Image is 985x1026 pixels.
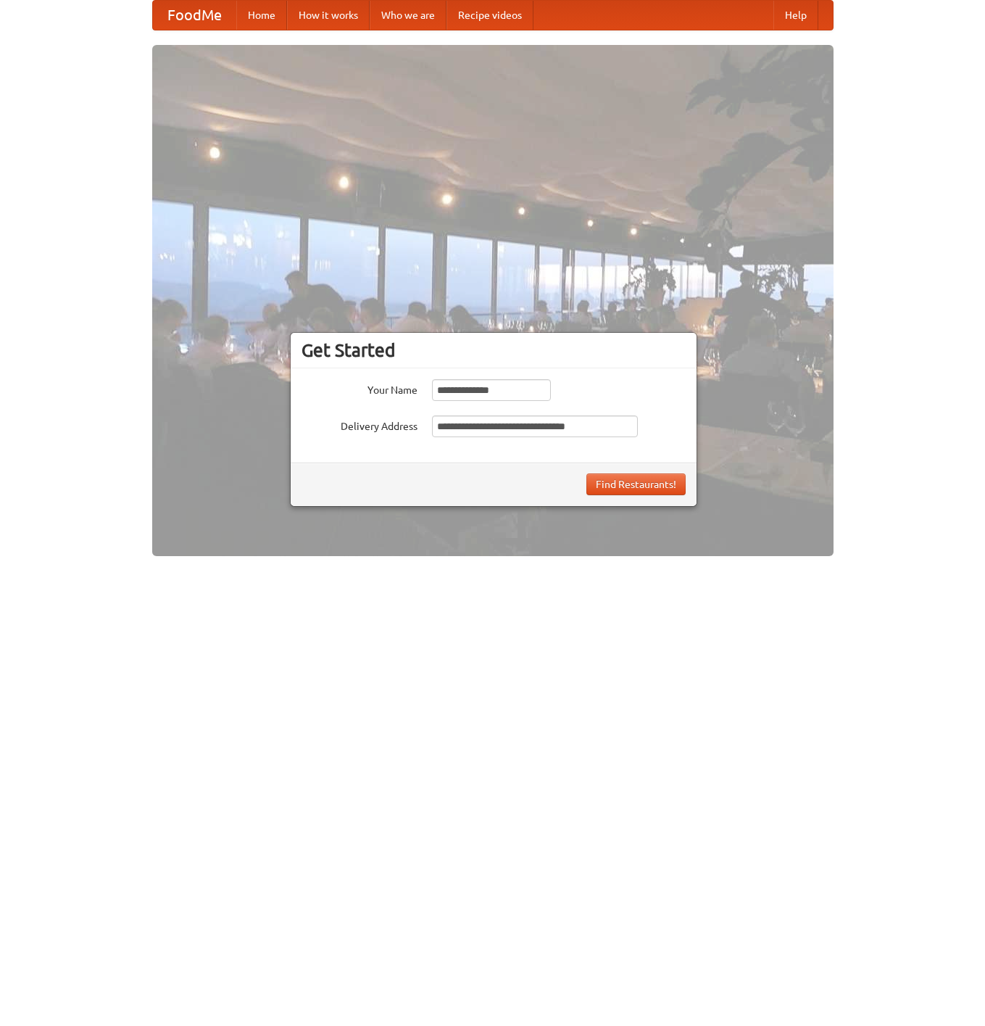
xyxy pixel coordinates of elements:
a: Who we are [370,1,446,30]
h3: Get Started [302,339,686,361]
a: FoodMe [153,1,236,30]
button: Find Restaurants! [586,473,686,495]
a: Home [236,1,287,30]
a: Help [773,1,818,30]
label: Your Name [302,379,417,397]
label: Delivery Address [302,415,417,434]
a: How it works [287,1,370,30]
a: Recipe videos [446,1,533,30]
